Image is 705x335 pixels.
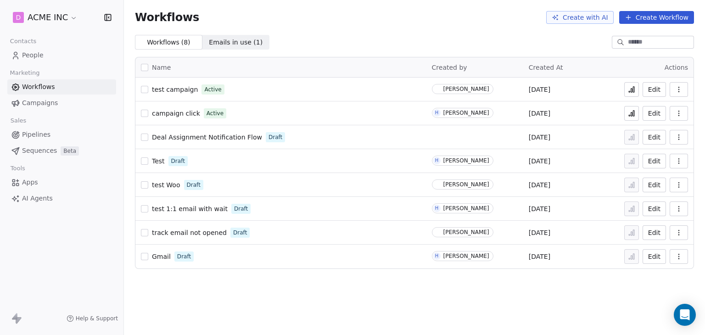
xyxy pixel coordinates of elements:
[11,10,79,25] button: DACME INC
[22,50,44,60] span: People
[674,304,696,326] div: Open Intercom Messenger
[135,11,199,24] span: Workflows
[152,157,165,165] span: Test
[177,252,191,261] span: Draft
[6,66,44,80] span: Marketing
[152,180,180,190] a: test Woo
[443,205,489,212] div: [PERSON_NAME]
[7,143,116,158] a: SequencesBeta
[76,315,118,322] span: Help & Support
[7,95,116,111] a: Campaigns
[432,64,467,71] span: Created by
[22,130,50,140] span: Pipelines
[435,252,439,260] div: H
[152,109,200,118] a: campaign click
[619,11,694,24] button: Create Workflow
[152,204,228,213] a: test 1:1 email with wait
[61,146,79,156] span: Beta
[152,156,165,166] a: Test
[529,204,550,213] span: [DATE]
[233,229,247,237] span: Draft
[433,181,440,188] img: M
[529,228,550,237] span: [DATE]
[207,109,224,117] span: Active
[546,11,614,24] button: Create with AI
[665,64,688,71] span: Actions
[435,157,439,164] div: H
[443,86,489,92] div: [PERSON_NAME]
[435,205,439,212] div: H
[152,86,198,93] span: test campaign
[152,252,171,261] a: Gmail
[433,86,440,93] img: M
[443,157,489,164] div: [PERSON_NAME]
[7,48,116,63] a: People
[152,229,227,236] span: track email not opened
[171,157,185,165] span: Draft
[209,38,263,47] span: Emails in use ( 1 )
[529,85,550,94] span: [DATE]
[204,85,221,94] span: Active
[529,252,550,261] span: [DATE]
[7,175,116,190] a: Apps
[187,181,201,189] span: Draft
[643,201,666,216] button: Edit
[152,85,198,94] a: test campaign
[443,181,489,188] div: [PERSON_NAME]
[152,228,227,237] a: track email not opened
[643,130,666,145] button: Edit
[16,13,21,22] span: D
[643,178,666,192] button: Edit
[6,114,30,128] span: Sales
[28,11,68,23] span: ACME INC
[643,249,666,264] button: Edit
[7,127,116,142] a: Pipelines
[152,63,171,73] span: Name
[443,110,489,116] div: [PERSON_NAME]
[529,156,550,166] span: [DATE]
[269,133,282,141] span: Draft
[152,205,228,212] span: test 1:1 email with wait
[443,229,489,235] div: [PERSON_NAME]
[6,34,40,48] span: Contacts
[643,106,666,121] button: Edit
[22,82,55,92] span: Workflows
[643,225,666,240] button: Edit
[234,205,248,213] span: Draft
[22,178,38,187] span: Apps
[152,110,200,117] span: campaign click
[22,146,57,156] span: Sequences
[529,133,550,142] span: [DATE]
[6,162,29,175] span: Tools
[152,134,262,141] span: Deal Assignment Notification Flow
[152,253,171,260] span: Gmail
[22,194,53,203] span: AI Agents
[7,191,116,206] a: AI Agents
[529,180,550,190] span: [DATE]
[152,181,180,189] span: test Woo
[643,82,666,97] button: Edit
[67,315,118,322] a: Help & Support
[433,229,440,236] img: M
[529,109,550,118] span: [DATE]
[152,133,262,142] a: Deal Assignment Notification Flow
[643,154,666,168] button: Edit
[443,253,489,259] div: [PERSON_NAME]
[22,98,58,108] span: Campaigns
[7,79,116,95] a: Workflows
[529,64,563,71] span: Created At
[435,109,439,117] div: H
